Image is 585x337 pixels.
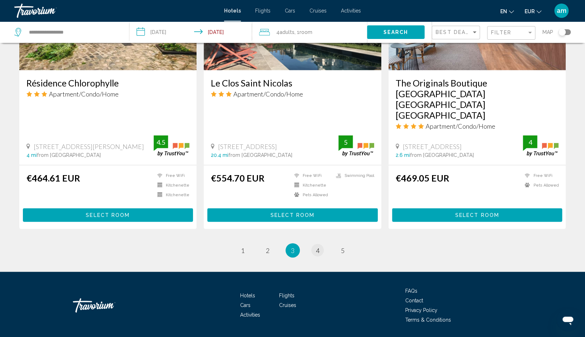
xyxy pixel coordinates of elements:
[26,78,190,88] a: Résidence Chlorophylle
[436,30,478,36] mat-select: Sort by
[271,213,314,218] span: Select Room
[228,152,292,158] span: from [GEOGRAPHIC_DATA]
[491,30,511,35] span: Filter
[500,6,514,16] button: Change language
[23,208,193,222] button: Select Room
[396,78,559,120] a: The Originals Boutique [GEOGRAPHIC_DATA] [GEOGRAPHIC_DATA] [GEOGRAPHIC_DATA]
[332,173,374,179] li: Swimming Pool
[279,293,294,298] a: Flights
[211,173,264,183] ins: €554.70 EUR
[367,25,425,39] button: Search
[521,173,559,179] li: Free WiFi
[73,295,144,316] a: Travorium
[218,143,277,150] span: [STREET_ADDRESS]
[299,29,312,35] span: Room
[207,210,378,218] a: Select Room
[396,122,559,130] div: 4 star Apartment
[523,138,537,147] div: 4
[557,7,566,14] span: am
[207,208,378,222] button: Select Room
[26,173,80,183] ins: €464.61 EUR
[266,247,269,254] span: 2
[233,90,303,98] span: Apartment/Condo/Home
[291,182,332,188] li: Kitchenette
[26,90,190,98] div: 3 star Apartment
[23,210,193,218] a: Select Room
[240,312,260,318] a: Activities
[338,135,374,157] img: trustyou-badge.svg
[525,9,535,14] span: EUR
[405,288,417,294] a: FAQs
[49,90,119,98] span: Apartment/Condo/Home
[14,4,217,18] a: Travorium
[396,173,449,183] ins: €469.05 EUR
[309,8,327,14] a: Cruises
[291,192,332,198] li: Pets Allowed
[26,152,37,158] span: 4 mi
[405,307,437,313] a: Privacy Policy
[410,152,474,158] span: from [GEOGRAPHIC_DATA]
[383,30,408,35] span: Search
[487,26,535,40] button: Filter
[252,21,367,43] button: Travelers: 4 adults, 0 children
[279,29,294,35] span: Adults
[291,247,294,254] span: 3
[403,143,462,150] span: [STREET_ADDRESS]
[341,8,361,14] a: Activities
[240,293,255,298] a: Hotels
[19,243,566,258] ul: Pagination
[34,143,144,150] span: [STREET_ADDRESS][PERSON_NAME]
[455,213,499,218] span: Select Room
[279,302,296,308] a: Cruises
[392,210,562,218] a: Select Room
[255,8,271,14] a: Flights
[86,213,130,218] span: Select Room
[396,152,410,158] span: 2.6 mi
[405,298,423,303] a: Contact
[154,182,189,188] li: Kitchenette
[240,302,251,308] a: Cars
[341,247,344,254] span: 5
[426,122,495,130] span: Apartment/Condo/Home
[525,6,541,16] button: Change currency
[224,8,241,14] a: Hotels
[129,21,252,43] button: Check-in date: Sep 19, 2025 Check-out date: Sep 21, 2025
[276,27,294,37] span: 4
[154,173,189,179] li: Free WiFi
[154,138,168,147] div: 4.5
[154,192,189,198] li: Kitchenette
[556,308,579,331] iframe: Bouton de lancement de la fenêtre de messagerie
[211,152,228,158] span: 20.4 mi
[154,135,189,157] img: trustyou-badge.svg
[553,29,571,35] button: Toggle map
[285,8,295,14] a: Cars
[294,27,312,37] span: , 1
[291,173,332,179] li: Free WiFi
[392,208,562,222] button: Select Room
[211,78,374,88] a: Le Clos Saint Nicolas
[436,29,473,35] span: Best Deals
[523,135,559,157] img: trustyou-badge.svg
[552,3,571,18] button: User Menu
[405,317,451,323] a: Terms & Conditions
[241,247,244,254] span: 1
[542,27,553,37] span: Map
[316,247,319,254] span: 4
[211,90,374,98] div: 3 star Apartment
[521,182,559,188] li: Pets Allowed
[338,138,353,147] div: 5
